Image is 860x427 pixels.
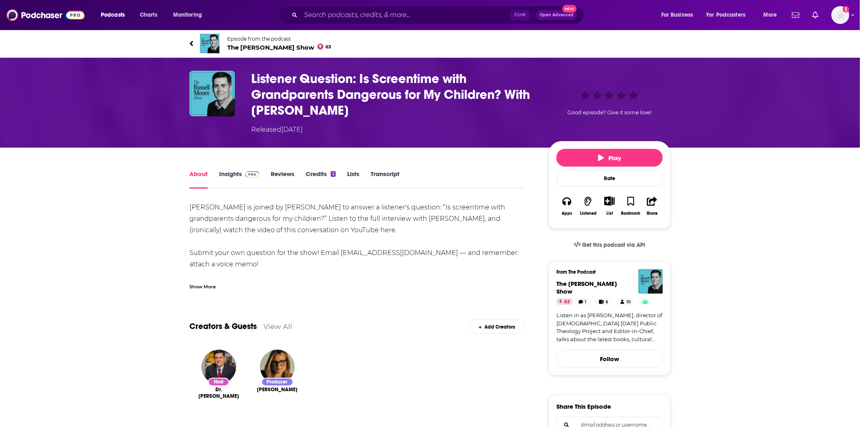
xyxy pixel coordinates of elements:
span: Play [598,154,621,162]
span: [PERSON_NAME] [257,386,298,393]
div: Released [DATE] [251,125,303,135]
div: [PERSON_NAME] is joined by [PERSON_NAME] to answer a listener's question: “Is screentime with gra... [189,202,525,384]
span: For Podcasters [707,9,746,21]
span: Good episode? Give it some love! [567,109,652,115]
span: More [763,9,777,21]
a: Leslie Thompson [257,386,298,393]
img: Listener Question: Is Screentime with Grandparents Dangerous for My Children? With Jon Haidt [189,71,235,116]
div: List [606,211,613,216]
button: open menu [701,9,758,22]
button: open menu [656,9,704,22]
h3: From The Podcast [556,269,656,275]
div: Apps [562,211,572,216]
a: Dr. Russell Moore [196,386,241,399]
div: Bookmark [621,211,641,216]
span: The [PERSON_NAME] Show [227,44,332,51]
a: The Russell Moore Show [556,280,617,295]
img: The Russell Moore Show [638,269,663,294]
button: Follow [556,350,663,368]
span: 63 [564,298,570,306]
div: Share [647,211,658,216]
span: Get this podcast via API [582,242,645,248]
span: Ctrl K [510,10,530,20]
span: Logged in as hmill [832,6,849,24]
div: Add Creators [469,319,525,333]
div: Listened [580,211,597,216]
a: 63 [556,298,573,305]
span: Open Advanced [540,13,573,17]
a: Credits2 [306,170,336,189]
a: 6 [595,298,612,305]
button: Bookmark [620,191,641,221]
span: Charts [140,9,157,21]
button: open menu [95,9,135,22]
img: Leslie Thompson [260,350,295,384]
a: 10 [617,298,634,305]
button: open menu [167,9,213,22]
div: Search podcasts, credits, & more... [286,6,592,24]
span: 6 [606,298,608,306]
span: Episode from the podcast [227,36,332,42]
a: About [189,170,208,189]
a: Show notifications dropdown [789,8,803,22]
span: 63 [326,45,332,49]
div: Producer [261,378,293,386]
a: View All [263,322,292,331]
a: The Russell Moore ShowEpisode from the podcastThe [PERSON_NAME] Show63 [189,34,430,53]
span: For Business [661,9,693,21]
svg: Add a profile image [843,6,849,13]
img: Dr. Russell Moore [202,350,236,384]
button: Apps [556,191,578,221]
button: Listened [578,191,599,221]
button: Show profile menu [832,6,849,24]
div: 2 [331,171,336,177]
img: Podchaser Pro [245,171,259,178]
span: Podcasts [101,9,125,21]
input: Search podcasts, credits, & more... [301,9,510,22]
span: New [562,5,577,13]
a: Listen in as [PERSON_NAME], director of [DEMOGRAPHIC_DATA] [DATE] Public Theology Project and Edi... [556,312,663,343]
a: Creators & Guests [189,321,257,331]
a: Charts [135,9,162,22]
img: User Profile [832,6,849,24]
span: The [PERSON_NAME] Show [556,280,617,295]
button: open menu [758,9,787,22]
a: InsightsPodchaser Pro [219,170,259,189]
div: Rate [556,170,663,187]
span: 1 [585,298,587,306]
img: The Russell Moore Show [200,34,219,53]
span: Dr. [PERSON_NAME] [196,386,241,399]
button: Share [642,191,663,221]
div: Host [208,378,229,386]
a: Reviews [271,170,294,189]
a: Transcript [371,170,400,189]
div: Show More ButtonList [599,191,620,221]
span: 10 [626,298,631,306]
a: 1 [575,298,591,305]
button: Play [556,149,663,167]
a: Get this podcast via API [567,235,652,255]
img: Podchaser - Follow, Share and Rate Podcasts [7,7,85,23]
h3: Share This Episode [556,403,611,410]
a: Lists [347,170,359,189]
span: Monitoring [173,9,202,21]
button: Open AdvancedNew [536,10,577,20]
a: Show notifications dropdown [809,8,822,22]
button: Show More Button [601,196,618,205]
h1: Listener Question: Is Screentime with Grandparents Dangerous for My Children? With Jon Haidt [251,71,536,118]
